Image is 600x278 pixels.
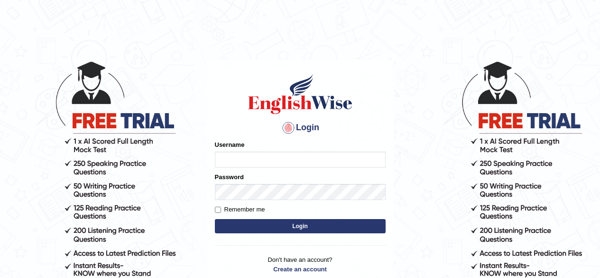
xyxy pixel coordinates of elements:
[215,120,386,135] h4: Login
[215,173,244,182] label: Password
[215,207,221,213] input: Remember me
[215,219,386,233] button: Login
[215,205,265,214] label: Remember me
[215,140,245,149] label: Username
[246,73,354,115] img: Logo of English Wise sign in for intelligent practice with AI
[215,265,386,274] a: Create an account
